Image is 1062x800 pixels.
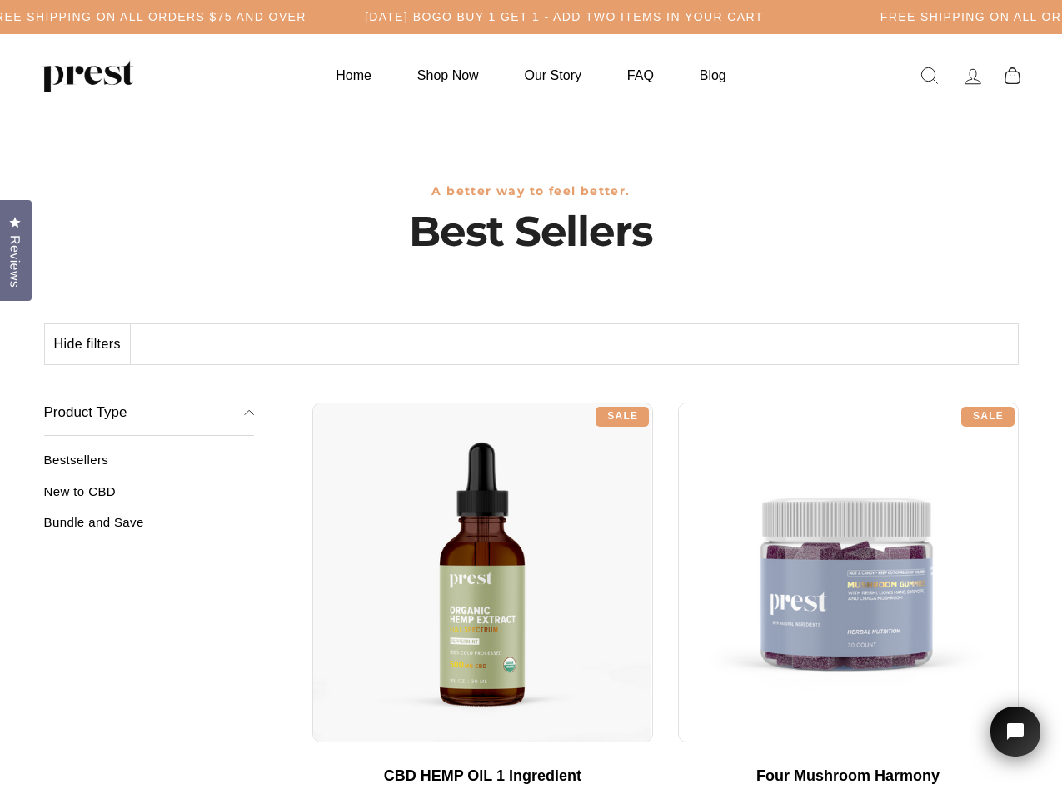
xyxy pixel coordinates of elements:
a: Bundle and Save [44,515,255,542]
h3: A better way to feel better. [44,184,1019,198]
span: Reviews [4,235,26,287]
a: Our Story [504,59,602,92]
a: FAQ [606,59,675,92]
a: New to CBD [44,484,255,512]
button: Product Type [44,390,255,437]
div: Four Mushroom Harmony [695,767,1002,786]
a: Shop Now [396,59,500,92]
button: Hide filters [45,324,131,364]
ul: Primary [315,59,746,92]
div: Sale [596,407,649,427]
h1: Best Sellers [44,207,1019,257]
h5: [DATE] BOGO BUY 1 GET 1 - ADD TWO ITEMS IN YOUR CART [365,10,764,24]
a: Bestsellers [44,452,255,480]
img: PREST ORGANICS [42,59,133,92]
a: Home [315,59,392,92]
div: Sale [961,407,1015,427]
a: Blog [679,59,747,92]
div: CBD HEMP OIL 1 Ingredient [329,767,636,786]
iframe: Tidio Chat [969,683,1062,800]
